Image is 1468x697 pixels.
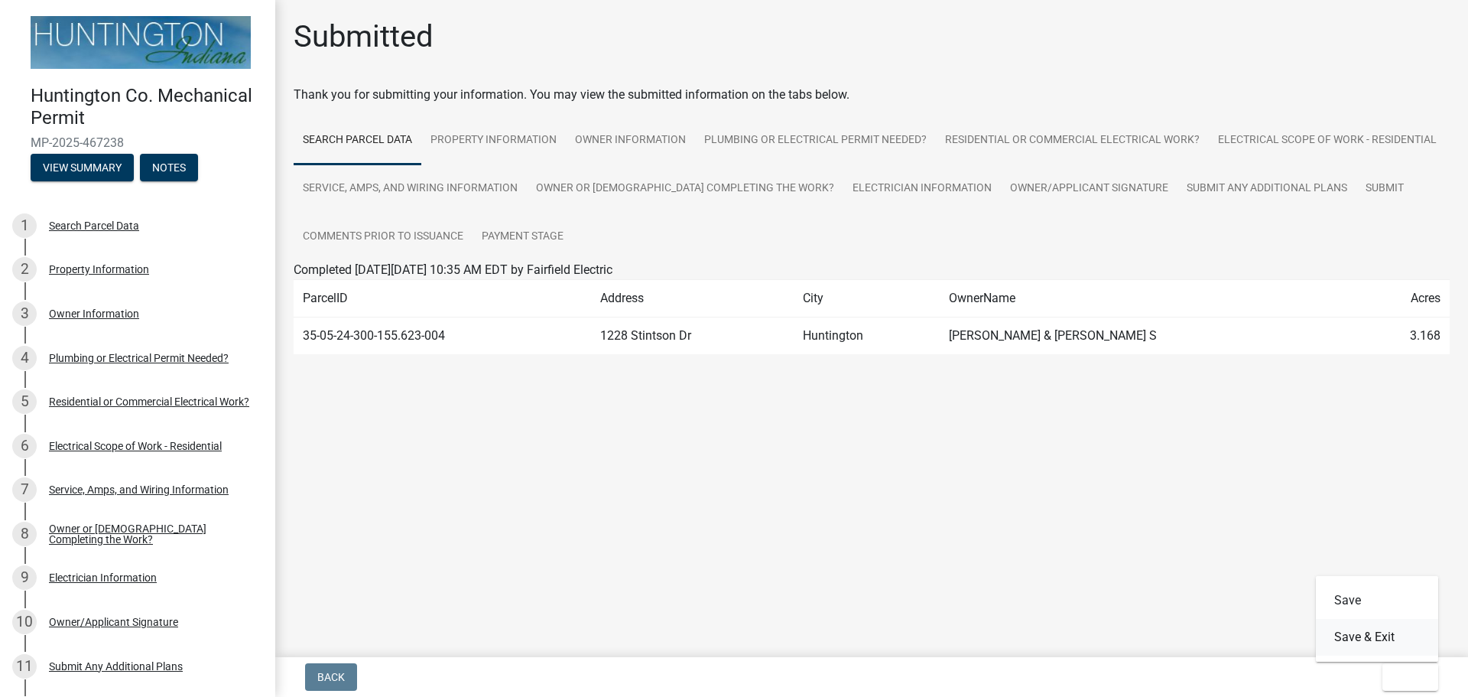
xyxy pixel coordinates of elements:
[31,16,251,69] img: Huntington County, Indiana
[49,308,139,319] div: Owner Information
[49,396,249,407] div: Residential or Commercial Electrical Work?
[49,572,157,583] div: Electrician Information
[936,116,1209,165] a: Residential or Commercial Electrical Work?
[1395,671,1417,683] span: Exit
[12,477,37,502] div: 7
[294,164,527,213] a: Service, Amps, and Wiring Information
[940,280,1359,318] td: OwnerName
[1382,663,1438,691] button: Exit
[566,116,695,165] a: Owner Information
[1359,280,1450,318] td: Acres
[1316,619,1438,656] button: Save & Exit
[1359,318,1450,355] td: 3.168
[473,213,573,262] a: Payment Stage
[317,671,345,683] span: Back
[591,280,794,318] td: Address
[294,318,591,355] td: 35-05-24-300-155.623-004
[49,353,229,363] div: Plumbing or Electrical Permit Needed?
[49,523,251,545] div: Owner or [DEMOGRAPHIC_DATA] Completing the Work?
[12,257,37,282] div: 2
[140,154,198,181] button: Notes
[49,661,183,672] div: Submit Any Additional Plans
[12,434,37,458] div: 6
[1209,116,1446,165] a: Electrical Scope of Work - Residential
[294,18,434,55] h1: Submitted
[794,280,940,318] td: City
[1316,582,1438,619] button: Save
[12,654,37,679] div: 11
[31,162,134,174] wm-modal-confirm: Summary
[527,164,843,213] a: Owner or [DEMOGRAPHIC_DATA] Completing the Work?
[12,301,37,326] div: 3
[12,565,37,590] div: 9
[305,663,357,691] button: Back
[49,484,229,495] div: Service, Amps, and Wiring Information
[940,318,1359,355] td: [PERSON_NAME] & [PERSON_NAME] S
[31,85,263,129] h4: Huntington Co. Mechanical Permit
[294,86,1450,104] div: Thank you for submitting your information. You may view the submitted information on the tabs below.
[31,154,134,181] button: View Summary
[31,135,245,150] span: MP-2025-467238
[49,220,139,231] div: Search Parcel Data
[49,264,149,275] div: Property Information
[695,116,936,165] a: Plumbing or Electrical Permit Needed?
[12,522,37,546] div: 8
[49,441,222,451] div: Electrical Scope of Work - Residential
[12,346,37,370] div: 4
[12,389,37,414] div: 5
[294,280,591,318] td: ParcelID
[843,164,1001,213] a: Electrician Information
[1316,576,1438,662] div: Exit
[12,213,37,238] div: 1
[12,610,37,634] div: 10
[294,213,473,262] a: Comments Prior to Issuance
[591,318,794,355] td: 1228 Stintson Dr
[1177,164,1356,213] a: Submit Any Additional Plans
[1001,164,1177,213] a: Owner/Applicant Signature
[140,162,198,174] wm-modal-confirm: Notes
[294,262,612,277] span: Completed [DATE][DATE] 10:35 AM EDT by Fairfield Electric
[421,116,566,165] a: Property Information
[294,116,421,165] a: Search Parcel Data
[49,617,178,627] div: Owner/Applicant Signature
[1356,164,1413,213] a: Submit
[794,318,940,355] td: Huntington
